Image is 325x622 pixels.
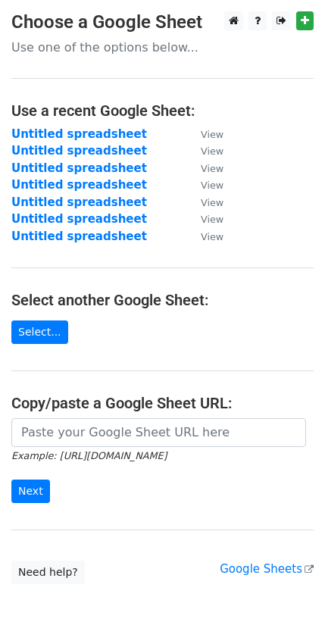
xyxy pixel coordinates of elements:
[11,291,314,309] h4: Select another Google Sheet:
[201,145,223,157] small: View
[11,394,314,412] h4: Copy/paste a Google Sheet URL:
[11,480,50,503] input: Next
[186,127,223,141] a: View
[186,230,223,243] a: View
[11,450,167,461] small: Example: [URL][DOMAIN_NAME]
[11,161,147,175] a: Untitled spreadsheet
[201,129,223,140] small: View
[11,102,314,120] h4: Use a recent Google Sheet:
[11,212,147,226] a: Untitled spreadsheet
[11,39,314,55] p: Use one of the options below...
[11,195,147,209] a: Untitled spreadsheet
[11,418,306,447] input: Paste your Google Sheet URL here
[11,178,147,192] a: Untitled spreadsheet
[186,178,223,192] a: View
[201,163,223,174] small: View
[11,144,147,158] a: Untitled spreadsheet
[201,197,223,208] small: View
[186,144,223,158] a: View
[11,320,68,344] a: Select...
[201,214,223,225] small: View
[186,161,223,175] a: View
[186,212,223,226] a: View
[11,230,147,243] a: Untitled spreadsheet
[201,231,223,242] small: View
[201,180,223,191] small: View
[186,195,223,209] a: View
[220,562,314,576] a: Google Sheets
[11,127,147,141] a: Untitled spreadsheet
[11,561,85,584] a: Need help?
[11,11,314,33] h3: Choose a Google Sheet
